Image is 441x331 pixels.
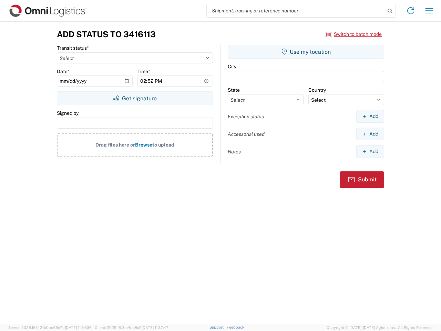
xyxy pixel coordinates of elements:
[57,45,89,51] label: Transit status
[142,325,168,330] span: [DATE] 11:37:47
[65,325,92,330] span: [DATE] 11:54:36
[137,68,150,74] label: Time
[228,113,264,120] label: Exception status
[340,171,384,188] button: Submit
[356,145,384,158] button: Add
[207,4,385,17] input: Shipment, tracking or reference number
[152,142,174,148] span: to upload
[228,149,241,155] label: Notes
[308,87,326,93] label: Country
[356,110,384,123] button: Add
[57,91,213,105] button: Get signature
[57,68,70,74] label: Date
[95,325,168,330] span: Client: 2025.16.0-b4dc8a9
[326,29,382,40] button: Switch to batch mode
[228,45,384,59] button: Use my location
[8,325,92,330] span: Server: 2025.16.0-21b0bc45e7b
[95,142,135,148] span: Drag files here or
[135,142,152,148] span: Browse
[356,128,384,140] button: Add
[228,131,265,137] label: Accessorial used
[209,325,227,329] a: Support
[227,325,244,329] a: Feedback
[228,87,240,93] label: State
[57,29,156,39] h3: Add Status to 3416113
[57,110,79,116] label: Signed by
[327,324,433,331] span: Copyright © [DATE]-[DATE] Agistix Inc., All Rights Reserved
[228,63,236,70] label: City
